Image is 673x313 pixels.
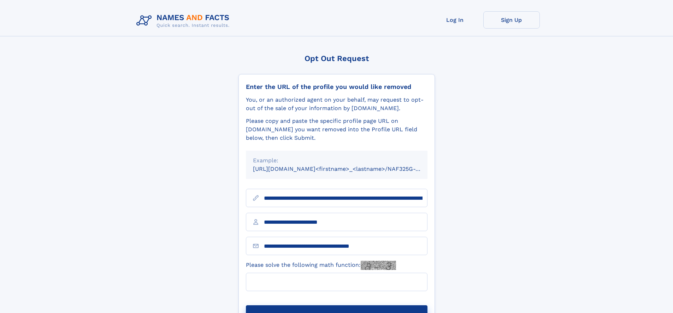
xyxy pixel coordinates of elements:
div: Enter the URL of the profile you would like removed [246,83,427,91]
div: Opt Out Request [238,54,435,63]
label: Please solve the following math function: [246,261,396,270]
img: Logo Names and Facts [134,11,235,30]
small: [URL][DOMAIN_NAME]<firstname>_<lastname>/NAF325G-xxxxxxxx [253,165,441,172]
a: Sign Up [483,11,540,29]
div: Please copy and paste the specific profile page URL on [DOMAIN_NAME] you want removed into the Pr... [246,117,427,142]
a: Log In [427,11,483,29]
div: You, or an authorized agent on your behalf, may request to opt-out of the sale of your informatio... [246,96,427,113]
div: Example: [253,156,420,165]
